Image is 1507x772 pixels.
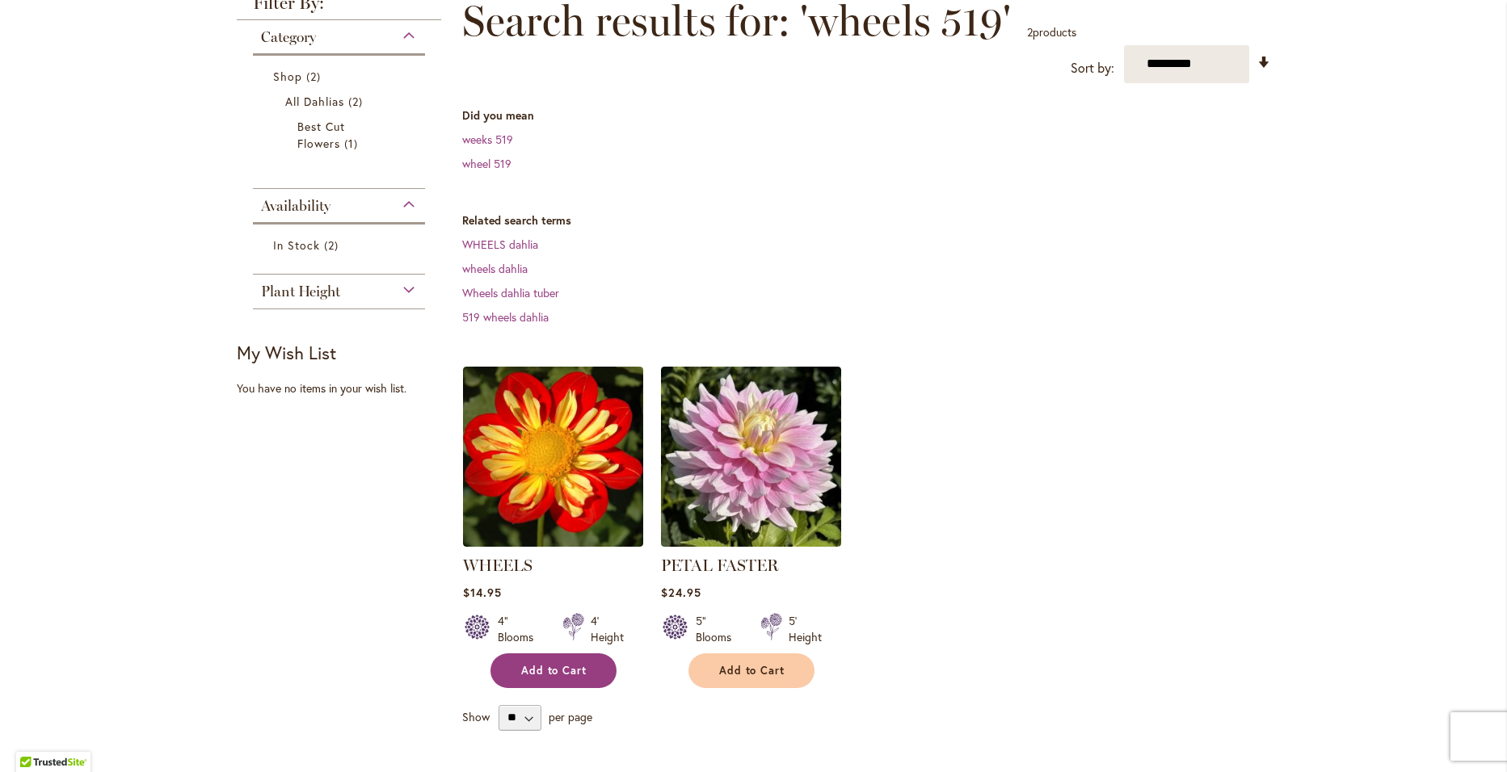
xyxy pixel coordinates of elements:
[661,556,779,575] a: PETAL FASTER
[696,613,741,645] div: 5" Blooms
[237,380,453,396] div: You have no items in your wish list.
[1027,19,1076,45] p: products
[549,708,592,724] span: per page
[462,309,549,325] a: 519 wheels dahlia
[462,708,490,724] span: Show
[273,237,320,253] span: In Stock
[462,237,538,252] a: WHEELS dahlia
[261,197,330,215] span: Availability
[462,107,1271,124] dt: Did you mean
[12,715,57,760] iframe: Launch Accessibility Center
[348,93,367,110] span: 2
[463,367,643,547] img: WHEELS
[498,613,543,645] div: 4" Blooms
[273,69,302,84] span: Shop
[521,664,587,678] span: Add to Cart
[688,653,815,688] button: Add to Cart
[789,613,822,645] div: 5' Height
[273,68,410,85] a: Shop
[462,261,528,276] a: wheels dahlia
[306,68,325,85] span: 2
[297,119,345,151] span: Best Cut Flowers
[285,94,345,109] span: All Dahlias
[1027,24,1033,40] span: 2
[261,283,340,300] span: Plant Height
[661,585,701,600] span: $24.95
[463,535,643,550] a: WHEELS
[344,135,362,152] span: 1
[463,556,533,575] a: WHEELS
[297,118,385,152] a: Best Cut Flowers
[261,28,316,46] span: Category
[285,93,398,110] a: All Dahlias
[462,212,1271,229] dt: Related search terms
[462,285,559,300] a: Wheels dahlia tuber
[462,132,513,147] a: weeks 519
[463,585,502,600] span: $14.95
[591,613,624,645] div: 4' Height
[490,653,617,688] button: Add to Cart
[661,367,841,547] img: PETAL FASTER
[273,237,410,254] a: In Stock 2
[324,237,343,254] span: 2
[1071,53,1114,83] label: Sort by:
[719,664,785,678] span: Add to Cart
[462,156,511,171] a: wheel 519
[661,535,841,550] a: PETAL FASTER
[237,341,336,364] strong: My Wish List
